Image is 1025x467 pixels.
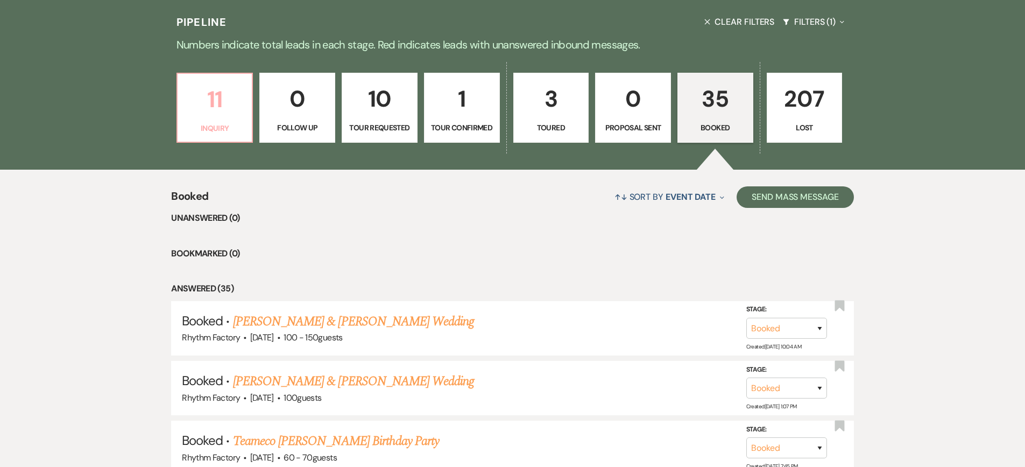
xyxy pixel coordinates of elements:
[259,73,335,143] a: 0Follow Up
[746,403,797,410] span: Created: [DATE] 1:07 PM
[266,81,328,117] p: 0
[284,392,321,403] span: 100 guests
[182,452,240,463] span: Rhythm Factory
[171,247,854,261] li: Bookmarked (0)
[250,332,274,343] span: [DATE]
[737,186,854,208] button: Send Mass Message
[250,392,274,403] span: [DATE]
[176,15,227,30] h3: Pipeline
[176,73,253,143] a: 11Inquiry
[602,122,664,134] p: Proposal Sent
[700,8,779,36] button: Clear Filters
[746,343,801,350] span: Created: [DATE] 10:04 AM
[342,73,418,143] a: 10Tour Requested
[182,372,223,389] span: Booked
[746,364,827,376] label: Stage:
[284,332,342,343] span: 100 - 150 guests
[233,312,474,331] a: [PERSON_NAME] & [PERSON_NAME] Wedding
[614,191,627,203] span: ↑↓
[595,73,671,143] a: 0Proposal Sent
[746,424,827,436] label: Stage:
[520,122,582,134] p: Toured
[171,188,208,211] span: Booked
[520,81,582,117] p: 3
[233,372,474,391] a: [PERSON_NAME] & [PERSON_NAME] Wedding
[602,81,664,117] p: 0
[349,122,411,134] p: Tour Requested
[779,8,849,36] button: Filters (1)
[774,122,836,134] p: Lost
[266,122,328,134] p: Follow Up
[684,122,746,134] p: Booked
[182,432,223,449] span: Booked
[184,81,246,117] p: 11
[233,431,439,451] a: Teameco [PERSON_NAME] Birthday Party
[182,312,223,329] span: Booked
[610,183,729,211] button: Sort By Event Date
[746,304,827,316] label: Stage:
[182,332,240,343] span: Rhythm Factory
[182,392,240,403] span: Rhythm Factory
[250,452,274,463] span: [DATE]
[284,452,337,463] span: 60 - 70 guests
[666,191,716,203] span: Event Date
[767,73,843,143] a: 207Lost
[125,36,900,53] p: Numbers indicate total leads in each stage. Red indicates leads with unanswered inbound messages.
[431,122,493,134] p: Tour Confirmed
[171,211,854,225] li: Unanswered (0)
[184,122,246,134] p: Inquiry
[774,81,836,117] p: 207
[171,282,854,296] li: Answered (35)
[684,81,746,117] p: 35
[677,73,753,143] a: 35Booked
[513,73,589,143] a: 3Toured
[431,81,493,117] p: 1
[424,73,500,143] a: 1Tour Confirmed
[349,81,411,117] p: 10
